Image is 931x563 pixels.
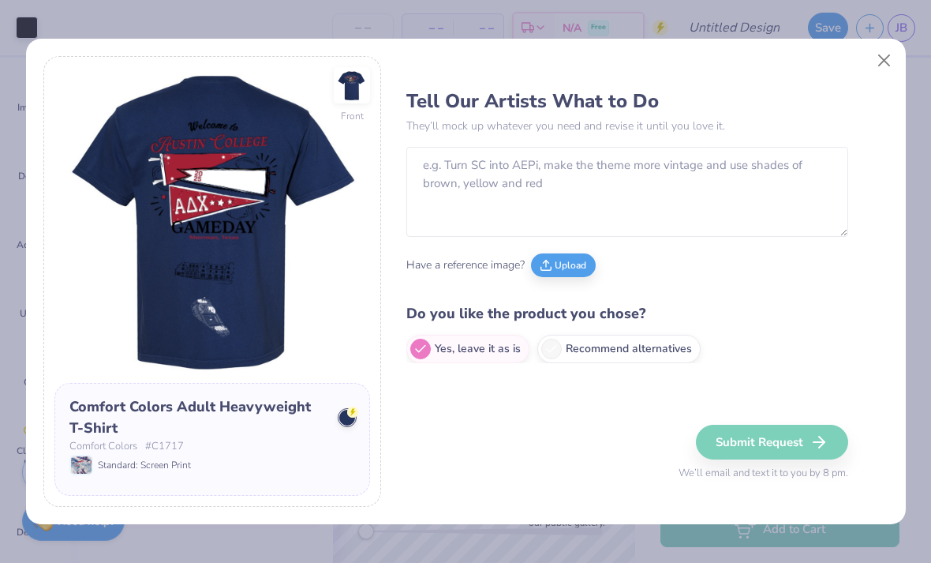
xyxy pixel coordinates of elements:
[406,89,848,113] h3: Tell Our Artists What to Do
[54,67,370,383] img: Back
[341,109,364,123] div: Front
[531,253,596,277] button: Upload
[69,439,137,455] span: Comfort Colors
[69,396,327,439] div: Comfort Colors Adult Heavyweight T-Shirt
[869,45,899,75] button: Close
[537,335,701,363] label: Recommend alternatives
[406,118,848,134] p: They’ll mock up whatever you need and revise it until you love it.
[406,335,529,363] label: Yes, leave it as is
[98,458,191,472] span: Standard: Screen Print
[406,302,848,325] h4: Do you like the product you chose?
[145,439,184,455] span: # C1717
[71,456,92,474] img: Standard: Screen Print
[406,257,525,273] span: Have a reference image?
[679,466,848,482] span: We’ll email and text it to you by 8 pm.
